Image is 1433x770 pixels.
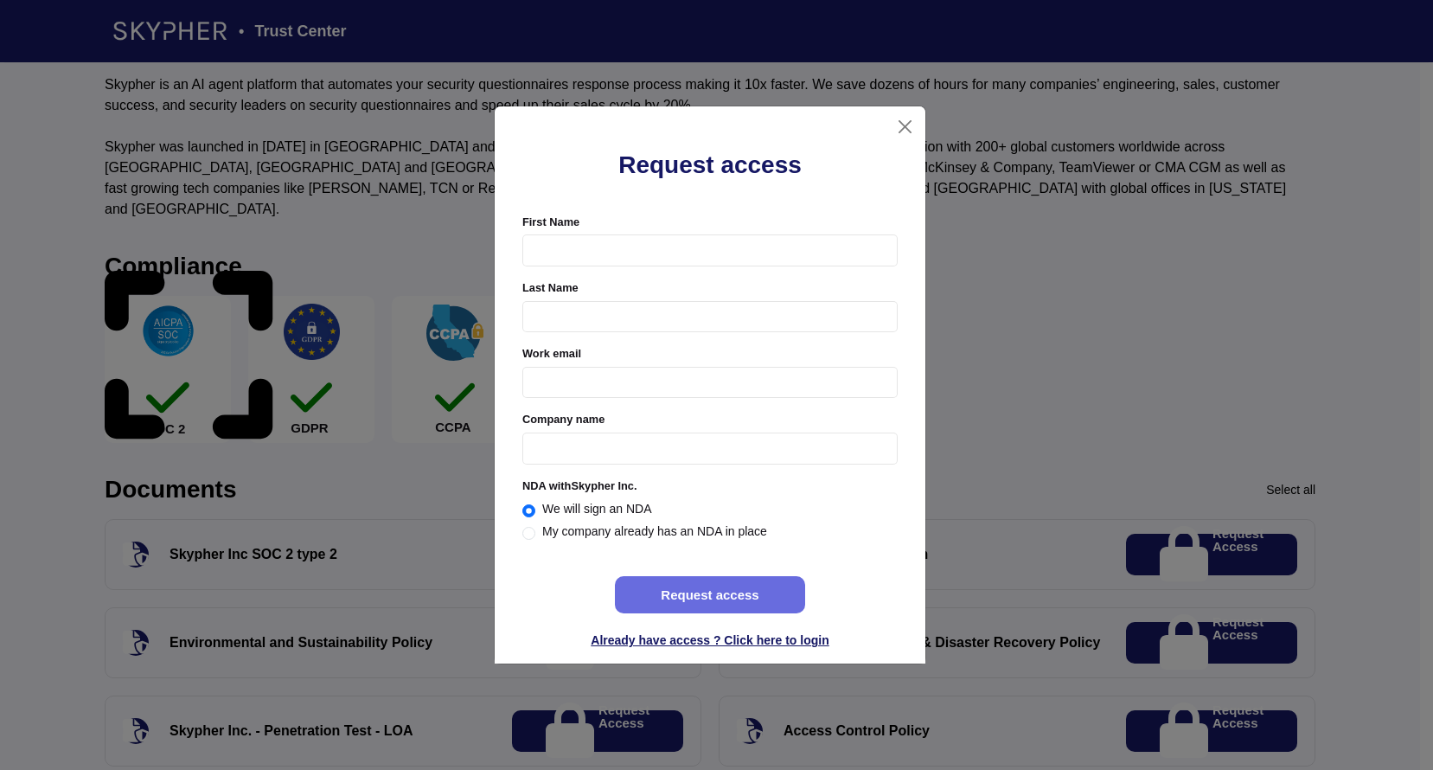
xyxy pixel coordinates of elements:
[892,113,918,140] button: Close
[522,414,898,426] label: Company name
[542,521,767,542] label: My company already has an NDA in place
[522,349,898,360] label: Work email
[522,217,898,228] label: First Name
[542,498,652,519] label: We will sign an NDA
[618,147,802,183] div: Request access
[522,481,898,492] label: NDA with Skypher Inc.
[591,633,828,647] span: Already have access ? Click here to login
[522,283,898,294] label: Last Name
[615,576,805,613] button: Request access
